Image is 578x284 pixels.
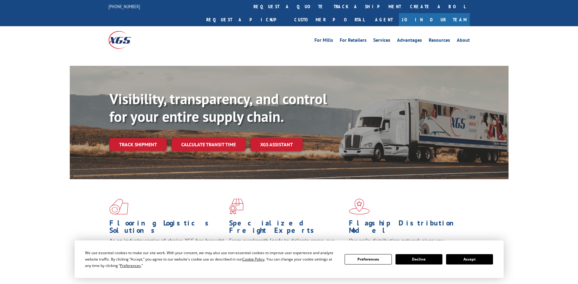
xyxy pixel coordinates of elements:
[172,138,246,151] a: Calculate transit time
[373,38,390,44] a: Services
[446,254,493,264] button: Accept
[229,219,344,237] h1: Specialized Freight Experts
[314,38,333,44] a: For Mills
[202,13,290,26] a: Request a pickup
[397,38,422,44] a: Advantages
[349,219,464,237] h1: Flagship Distribution Model
[109,199,128,215] img: xgs-icon-total-supply-chain-intelligence-red
[429,38,450,44] a: Resources
[395,254,442,264] button: Decline
[109,89,327,126] b: Visibility, transparency, and control for your entire supply chain.
[250,138,303,151] a: XGS ASSISTANT
[109,138,167,151] a: Track shipment
[75,240,504,278] div: Cookie Consent Prompt
[340,38,367,44] a: For Retailers
[290,13,369,26] a: Customer Portal
[85,250,337,269] div: We use essential cookies to make our site work. With your consent, we may also use non-essential ...
[229,237,344,264] p: From overlength loads to delicate cargo, our experienced staff knows the best way to move your fr...
[108,3,140,9] a: [PHONE_NUMBER]
[109,237,224,259] span: As an industry carrier of choice, XGS has brought innovation and dedication to flooring logistics...
[242,257,264,262] span: Cookie Policy
[399,13,470,26] a: Join Our Team
[457,38,470,44] a: About
[229,199,243,215] img: xgs-icon-focused-on-flooring-red
[349,237,461,251] span: Our agile distribution network gives you nationwide inventory management on demand.
[349,199,370,215] img: xgs-icon-flagship-distribution-model-red
[345,254,392,264] button: Preferences
[120,263,141,268] span: Preferences
[369,13,399,26] a: Agent
[109,219,225,237] h1: Flooring Logistics Solutions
